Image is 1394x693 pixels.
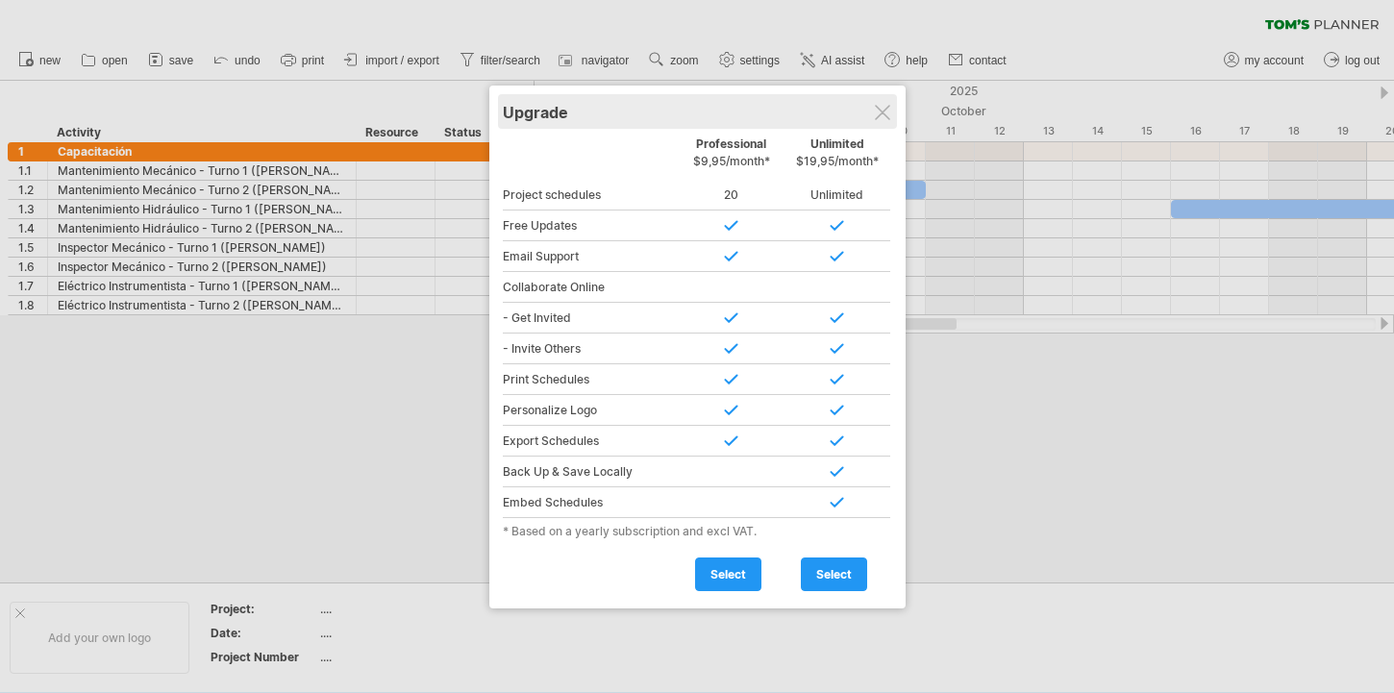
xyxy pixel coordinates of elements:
span: select [816,567,852,582]
div: 20 [679,180,784,210]
div: - Get Invited [503,303,679,334]
div: Project schedules [503,180,679,210]
div: Unlimited [784,180,890,210]
div: Back Up & Save Locally [503,457,679,487]
div: Personalize Logo [503,395,679,426]
span: $9,95/month* [693,154,770,168]
div: Export Schedules [503,426,679,457]
div: - Invite Others [503,334,679,364]
a: select [695,557,761,591]
div: * Based on a yearly subscription and excl VAT. [503,524,892,538]
div: Professional [679,136,784,178]
span: select [710,567,746,582]
div: Embed Schedules [503,487,679,518]
a: select [801,557,867,591]
div: Upgrade [503,94,892,129]
div: Print Schedules [503,364,679,395]
div: Unlimited [784,136,890,178]
div: Email Support [503,241,679,272]
div: Free Updates [503,210,679,241]
div: Collaborate Online [503,272,679,303]
span: $19,95/month* [796,154,879,168]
